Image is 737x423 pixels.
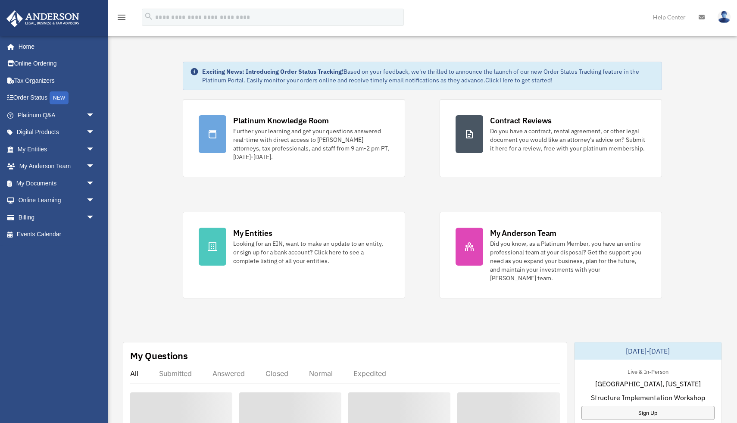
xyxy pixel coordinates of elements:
span: arrow_drop_down [86,209,103,226]
span: arrow_drop_down [86,175,103,192]
a: Platinum Q&Aarrow_drop_down [6,107,108,124]
a: My Documentsarrow_drop_down [6,175,108,192]
div: Expedited [353,369,386,378]
a: My Entities Looking for an EIN, want to make an update to an entity, or sign up for a bank accoun... [183,212,405,298]
div: [DATE]-[DATE] [575,342,722,360]
div: Did you know, as a Platinum Member, you have an entire professional team at your disposal? Get th... [490,239,646,282]
div: Closed [265,369,288,378]
span: arrow_drop_down [86,158,103,175]
div: Platinum Knowledge Room [233,115,329,126]
span: arrow_drop_down [86,124,103,141]
div: My Questions [130,349,188,362]
a: My Anderson Team Did you know, as a Platinum Member, you have an entire professional team at your... [440,212,662,298]
a: Digital Productsarrow_drop_down [6,124,108,141]
a: My Entitiesarrow_drop_down [6,141,108,158]
div: Looking for an EIN, want to make an update to an entity, or sign up for a bank account? Click her... [233,239,389,265]
div: Do you have a contract, rental agreement, or other legal document you would like an attorney's ad... [490,127,646,153]
div: Further your learning and get your questions answered real-time with direct access to [PERSON_NAM... [233,127,389,161]
a: Events Calendar [6,226,108,243]
a: Online Ordering [6,55,108,72]
span: [GEOGRAPHIC_DATA], [US_STATE] [595,379,701,389]
a: Tax Organizers [6,72,108,89]
a: Home [6,38,103,55]
a: My Anderson Teamarrow_drop_down [6,158,108,175]
img: User Pic [718,11,731,23]
a: Click Here to get started! [485,76,553,84]
div: Based on your feedback, we're thrilled to announce the launch of our new Order Status Tracking fe... [202,67,655,85]
span: arrow_drop_down [86,141,103,158]
div: My Entities [233,228,272,238]
i: search [144,12,153,21]
a: Billingarrow_drop_down [6,209,108,226]
a: Sign Up [581,406,715,420]
a: menu [116,15,127,22]
a: Online Learningarrow_drop_down [6,192,108,209]
span: arrow_drop_down [86,107,103,124]
div: Normal [309,369,333,378]
div: Answered [212,369,245,378]
div: Live & In-Person [621,367,675,376]
div: My Anderson Team [490,228,556,238]
a: Contract Reviews Do you have a contract, rental agreement, or other legal document you would like... [440,99,662,177]
span: Structure Implementation Workshop [591,392,705,403]
a: Order StatusNEW [6,89,108,107]
strong: Exciting News: Introducing Order Status Tracking! [202,68,344,75]
i: menu [116,12,127,22]
span: arrow_drop_down [86,192,103,210]
img: Anderson Advisors Platinum Portal [4,10,82,27]
div: NEW [50,91,69,104]
div: Contract Reviews [490,115,552,126]
div: All [130,369,138,378]
a: Platinum Knowledge Room Further your learning and get your questions answered real-time with dire... [183,99,405,177]
div: Submitted [159,369,192,378]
